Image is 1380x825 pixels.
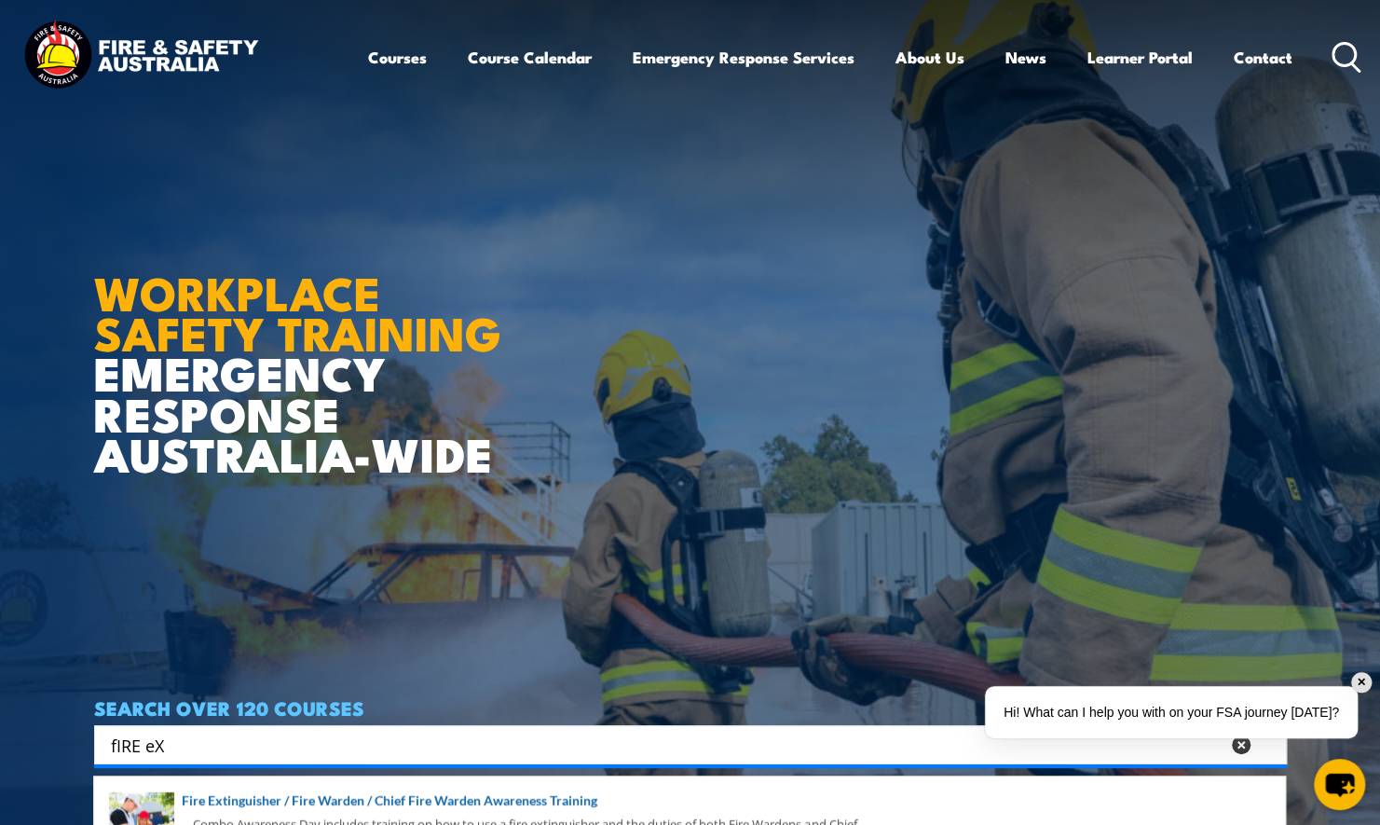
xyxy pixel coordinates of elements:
form: Search form [115,732,1223,758]
a: Emergency Response Services [633,33,854,82]
a: Learner Portal [1087,33,1193,82]
div: Hi! What can I help you with on your FSA journey [DATE]? [985,686,1358,738]
a: Fire Extinguisher / Fire Warden / Chief Fire Warden Awareness Training [109,791,1270,811]
a: News [1005,33,1046,82]
strong: WORKPLACE SAFETY TRAINING [94,255,501,367]
input: Search input [111,731,1220,759]
a: Courses [368,33,427,82]
h1: EMERGENCY RESPONSE AUSTRALIA-WIDE [94,225,550,473]
a: Contact [1234,33,1292,82]
a: About Us [895,33,964,82]
button: chat-button [1314,759,1365,810]
a: Course Calendar [468,33,592,82]
h4: SEARCH OVER 120 COURSES [94,697,1287,718]
div: ✕ [1351,672,1372,693]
